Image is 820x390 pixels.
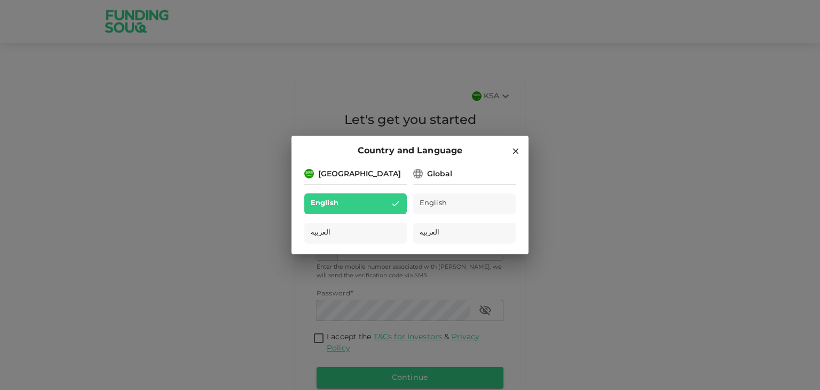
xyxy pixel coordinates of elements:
[420,198,447,210] span: English
[318,169,401,180] div: [GEOGRAPHIC_DATA]
[311,198,338,210] span: English
[311,227,330,239] span: العربية
[420,227,439,239] span: العربية
[427,169,452,180] div: Global
[358,144,462,158] span: Country and Language
[304,169,314,178] img: flag-sa.b9a346574cdc8950dd34b50780441f57.svg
